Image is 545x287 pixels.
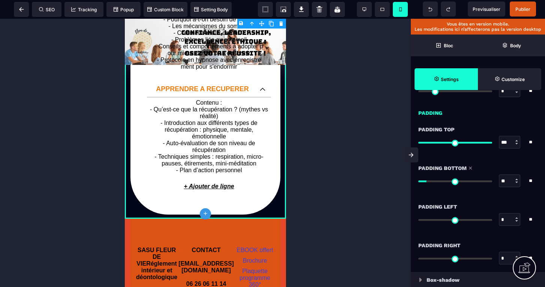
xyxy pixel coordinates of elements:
[194,7,228,12] span: Setting Body
[415,21,541,27] p: Vous êtes en version mobile.
[112,228,148,234] a: EBOOK offert
[502,77,525,82] strong: Customize
[468,2,505,17] span: Preview
[510,43,521,48] strong: Body
[411,105,545,117] div: Padding
[22,79,146,157] text: Contenu : - Qu’est-ce que la récupération ? (mythes vs réalité) - Introduction aux différents typ...
[147,7,184,12] span: Custom Block
[115,249,147,269] a: Plaquette programme 360°
[418,125,455,134] span: Padding Top
[419,278,422,282] img: loading
[39,7,55,12] span: SEO
[473,6,500,12] span: Previsualiser
[418,202,457,211] span: Padding Left
[276,2,291,17] span: Screenshot
[12,228,52,248] b: SASU FLEUR DE VIE
[28,66,127,74] p: APPRENDRE A RECUPERER
[415,27,541,32] p: Les modifications ici n’affecterons pas la version desktop
[54,228,109,268] b: CONTACT [EMAIL_ADDRESS][DOMAIN_NAME] 06 26 06 11 14
[515,6,530,12] span: Publier
[415,68,478,90] span: Settings
[71,7,97,12] span: Tracking
[114,7,134,12] span: Popup
[411,35,478,56] span: Open Blocks
[427,275,460,284] p: Box-shadow
[478,35,545,56] span: Open Layer Manager
[444,43,453,48] strong: Bloc
[18,161,150,175] p: + Ajouter de ligne
[258,2,273,17] span: View components
[118,239,142,245] a: Brochure
[441,77,459,82] strong: Settings
[418,241,460,250] span: Padding Right
[478,68,541,90] span: Open Style Manager
[418,164,467,173] span: Padding Bottom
